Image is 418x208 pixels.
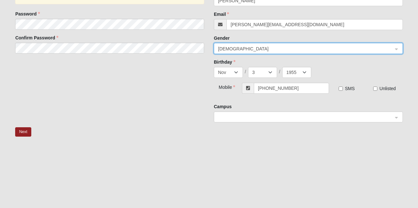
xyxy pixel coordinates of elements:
span: SMS [345,86,355,91]
span: Unlisted [380,86,396,91]
span: / [245,68,246,75]
label: Birthday [214,59,235,65]
label: Confirm Password [15,35,58,41]
div: Mobile [214,83,230,90]
label: Campus [214,103,232,110]
input: Unlisted [373,87,377,91]
input: SMS [339,87,343,91]
label: Gender [214,35,230,41]
span: / [279,68,280,75]
label: Email [214,11,229,17]
label: Password [15,11,40,17]
button: Next [15,127,31,137]
span: Female [218,45,393,52]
